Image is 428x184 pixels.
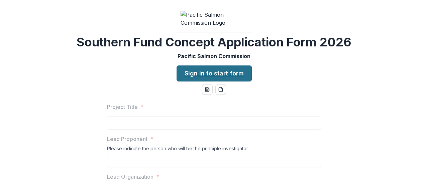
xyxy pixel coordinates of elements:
[181,11,247,27] img: Pacific Salmon Commission Logo
[202,84,213,95] button: word-download
[178,52,250,60] p: Pacific Salmon Commission
[215,84,226,95] button: pdf-download
[107,146,321,154] div: Please indicate the person who will be the principle investigator.
[107,103,138,111] p: Project Title
[177,65,252,81] a: Sign in to start form
[107,173,153,181] p: Lead Organization
[107,135,147,143] p: Lead Proponent
[77,35,351,49] h2: Southern Fund Concept Application Form 2026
